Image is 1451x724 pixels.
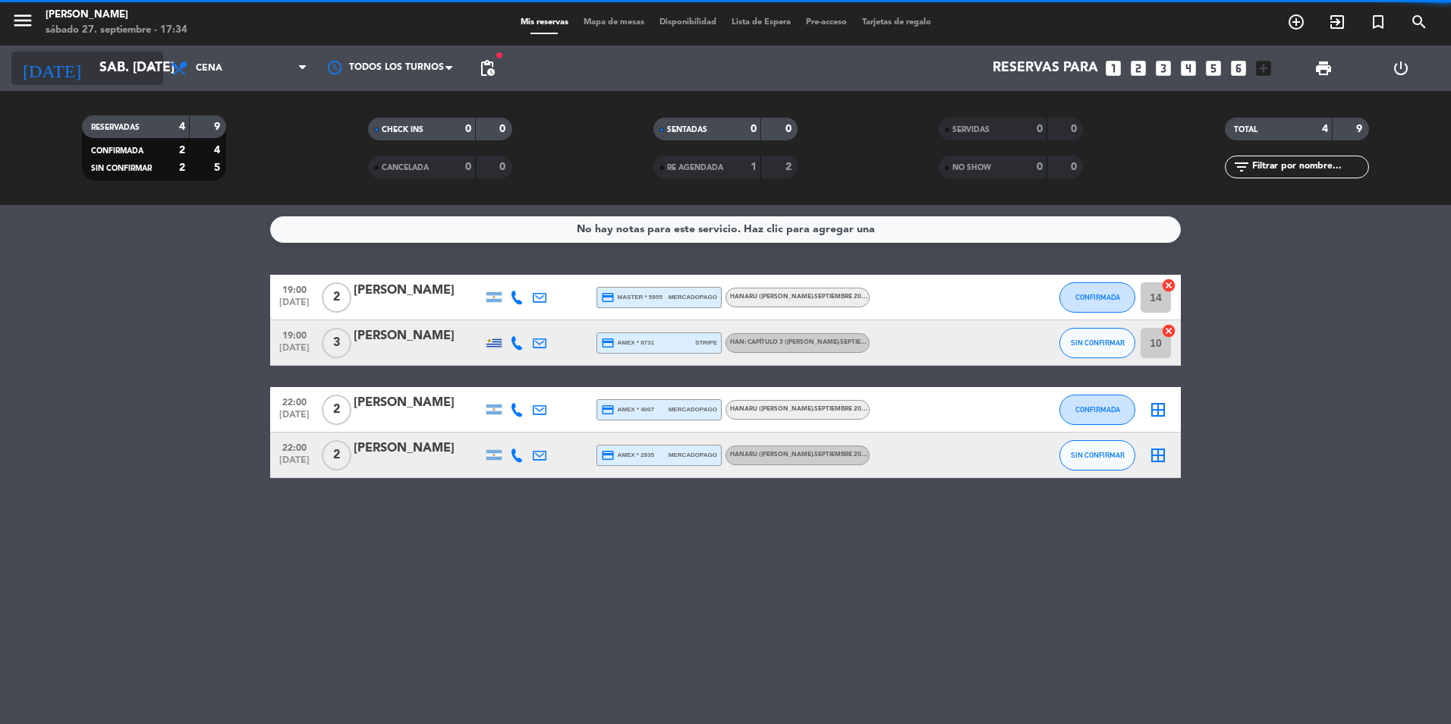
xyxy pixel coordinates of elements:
span: amex * 2935 [601,449,654,462]
div: LOG OUT [1362,46,1440,91]
span: Mis reservas [513,18,576,27]
i: add_circle_outline [1287,13,1305,31]
i: credit_card [601,403,615,417]
span: master * 5955 [601,291,663,304]
strong: 0 [499,124,508,134]
i: turned_in_not [1369,13,1387,31]
strong: 4 [179,121,185,132]
strong: 5 [214,162,223,173]
span: RESERVADAS [91,124,140,131]
div: [PERSON_NAME] [46,8,187,23]
strong: 0 [1071,162,1080,172]
span: Mapa de mesas [576,18,652,27]
span: Pre-acceso [798,18,855,27]
span: Hanaru ([PERSON_NAME]-Septiembre 2025) [730,452,871,458]
i: cancel [1161,278,1176,293]
strong: 1 [751,162,757,172]
span: amex * 4007 [601,403,654,417]
button: SIN CONFIRMAR [1059,440,1135,471]
span: 19:00 [275,280,313,297]
strong: 0 [465,162,471,172]
button: menu [11,9,34,37]
span: RE AGENDADA [667,164,723,172]
i: border_all [1149,401,1167,419]
strong: 0 [1071,124,1080,134]
i: looks_5 [1204,58,1223,78]
span: [DATE] [275,343,313,360]
div: No hay notas para este servicio. Haz clic para agregar una [577,221,875,238]
i: looks_6 [1229,58,1248,78]
span: SENTADAS [667,126,707,134]
span: 2 [322,440,351,471]
div: [PERSON_NAME] [354,393,483,413]
i: looks_3 [1154,58,1173,78]
span: CANCELADA [382,164,429,172]
button: CONFIRMADA [1059,282,1135,313]
span: fiber_manual_record [495,51,504,60]
strong: 4 [214,145,223,156]
div: [PERSON_NAME] [354,281,483,301]
i: credit_card [601,291,615,304]
strong: 4 [1322,124,1328,134]
span: SIN CONFIRMAR [1071,451,1125,459]
span: [DATE] [275,297,313,315]
div: [PERSON_NAME] [354,326,483,346]
span: [DATE] [275,410,313,427]
i: exit_to_app [1328,13,1346,31]
span: mercadopago [669,450,717,460]
span: Cena [196,63,222,74]
span: Hanaru ([PERSON_NAME]-Septiembre 2025) [730,294,871,300]
i: looks_one [1103,58,1123,78]
button: CONFIRMADA [1059,395,1135,425]
span: pending_actions [478,59,496,77]
i: arrow_drop_down [141,59,159,77]
span: mercadopago [669,404,717,414]
span: CONFIRMADA [1075,293,1120,301]
strong: 2 [179,162,185,173]
span: SIN CONFIRMAR [1071,338,1125,347]
strong: 0 [499,162,508,172]
strong: 2 [179,145,185,156]
span: 2 [322,395,351,425]
i: border_all [1149,446,1167,464]
strong: 0 [785,124,795,134]
span: Disponibilidad [652,18,724,27]
div: sábado 27. septiembre - 17:34 [46,23,187,38]
span: CONFIRMADA [91,147,143,155]
span: mercadopago [669,292,717,302]
span: 22:00 [275,438,313,455]
span: print [1314,59,1333,77]
span: Hanaru ([PERSON_NAME]-Septiembre 2025) [730,406,871,412]
input: Filtrar por nombre... [1251,159,1368,175]
span: CONFIRMADA [1075,405,1120,414]
span: TOTAL [1234,126,1257,134]
strong: 0 [1037,124,1043,134]
i: looks_4 [1179,58,1198,78]
span: 3 [322,328,351,358]
span: amex * 8731 [601,336,654,350]
i: credit_card [601,336,615,350]
span: CHECK INS [382,126,423,134]
i: power_settings_new [1392,59,1410,77]
strong: 9 [214,121,223,132]
i: menu [11,9,34,32]
span: SIN CONFIRMAR [91,165,152,172]
span: [DATE] [275,455,313,473]
span: SERVIDAS [952,126,990,134]
span: 22:00 [275,392,313,410]
i: credit_card [601,449,615,462]
div: [PERSON_NAME] [354,439,483,458]
span: Reservas para [993,61,1098,76]
i: cancel [1161,323,1176,338]
span: stripe [695,338,717,348]
span: Lista de Espera [724,18,798,27]
span: 19:00 [275,326,313,343]
strong: 0 [1037,162,1043,172]
i: add_box [1254,58,1273,78]
span: Han: Capítulo 3 ([PERSON_NAME]-Septiembre 2025) [730,339,897,345]
i: looks_two [1128,58,1148,78]
strong: 9 [1356,124,1365,134]
span: Tarjetas de regalo [855,18,939,27]
button: SIN CONFIRMAR [1059,328,1135,358]
i: search [1410,13,1428,31]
